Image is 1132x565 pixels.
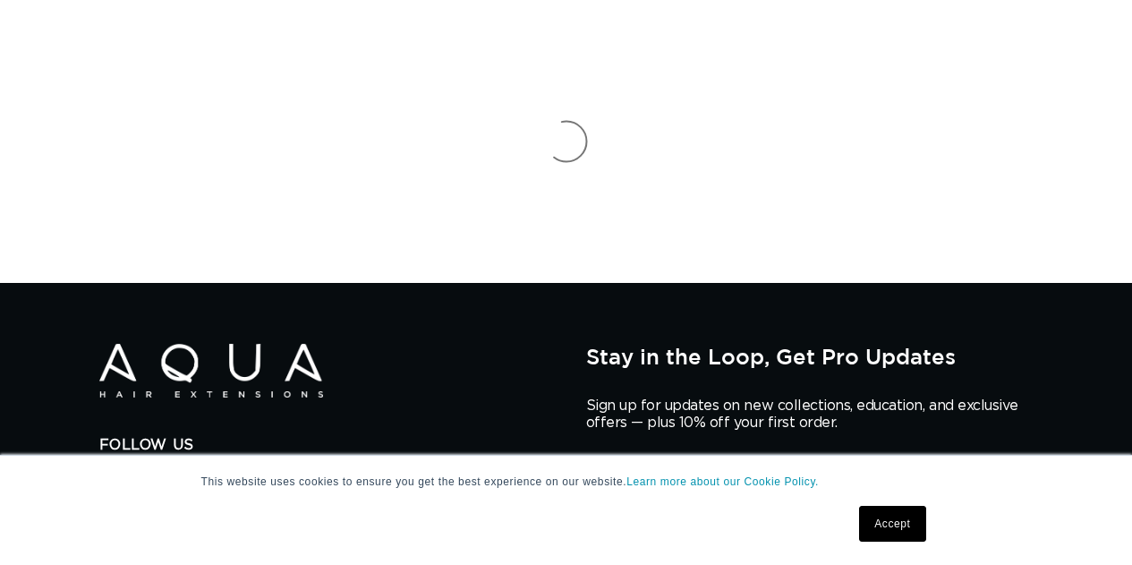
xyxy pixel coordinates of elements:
p: Sign up for updates on new collections, education, and exclusive offers — plus 10% off your first... [586,398,1034,432]
a: Accept [859,506,925,542]
a: Learn more about our Cookie Policy. [626,475,819,488]
h2: Follow Us [99,436,559,455]
img: Aqua Hair Extensions [99,344,323,398]
h2: Stay in the Loop, Get Pro Updates [586,344,1034,369]
p: This website uses cookies to ensure you get the best experience on our website. [201,474,932,490]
